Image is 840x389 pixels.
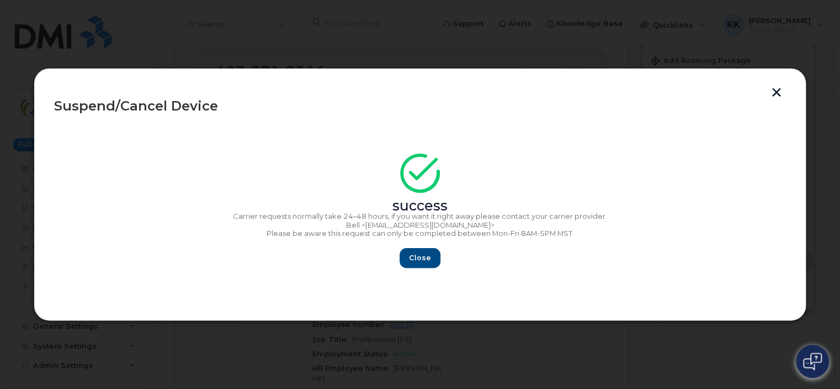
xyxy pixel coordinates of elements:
div: success [54,202,786,211]
p: Carrier requests normally take 24–48 hours, if you want it right away please contact your carrier... [54,212,786,221]
button: Close [400,248,440,268]
img: Open chat [803,353,822,370]
p: Please be aware this request can only be completed between Mon-Fri 8AM-5PM MST. [54,229,786,238]
div: Suspend/Cancel Device [54,99,786,113]
span: Close [409,253,431,263]
p: Bell <[EMAIL_ADDRESS][DOMAIN_NAME]> [54,221,786,230]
